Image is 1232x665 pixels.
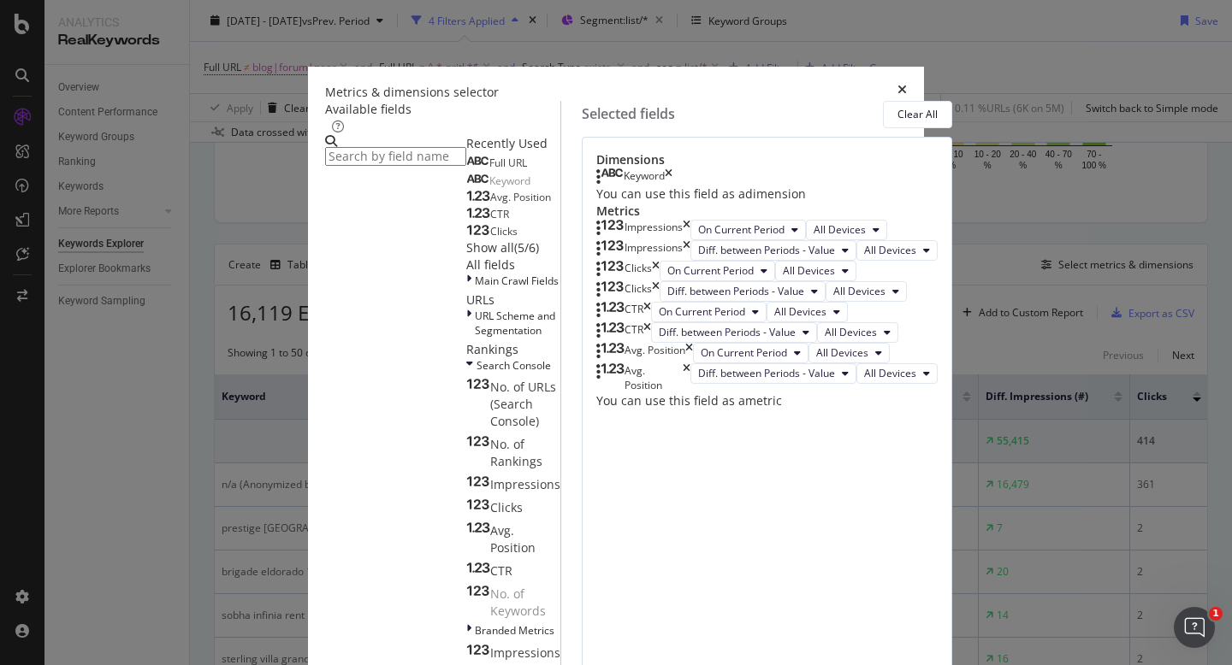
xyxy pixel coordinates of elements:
button: Diff. between Periods - Value [690,363,856,384]
span: All Devices [864,366,916,380]
span: All Devices [864,243,916,257]
span: All Devices [783,263,835,278]
div: Clear All [897,107,938,121]
div: Available fields [325,101,560,118]
div: Clicks [625,281,652,302]
button: All Devices [826,281,907,302]
span: Impressions [490,476,560,492]
span: Diff. between Periods - Value [667,284,804,298]
div: Metrics & dimensions selector [325,84,499,101]
button: All Devices [856,363,938,384]
div: Avg. PositiontimesOn Current PeriodAll Devices [596,343,938,363]
div: times [652,281,660,302]
button: Diff. between Periods - Value [690,240,856,261]
span: Clicks [490,224,518,238]
div: Impressions [625,220,683,240]
span: On Current Period [659,304,745,319]
div: times [683,220,690,240]
div: Keyword [624,168,665,185]
button: Diff. between Periods - Value [660,281,826,302]
div: You can use this field as a dimension [596,185,938,203]
div: ImpressionstimesDiff. between Periods - ValueAll Devices [596,240,938,261]
button: All Devices [817,322,898,343]
span: Avg. Position [490,190,551,204]
span: Diff. between Periods - Value [659,325,796,339]
span: No. of Keywords [490,586,546,619]
button: All Devices [806,220,887,240]
div: Metrics [596,203,938,220]
button: On Current Period [690,220,806,240]
span: Clicks [490,499,523,515]
button: All Devices [856,240,938,261]
div: ClickstimesDiff. between Periods - ValueAll Devices [596,281,938,302]
div: URLs [466,291,560,309]
span: On Current Period [698,222,785,237]
div: Clicks [625,261,652,281]
button: On Current Period [660,261,775,281]
div: Keywordtimes [596,168,938,185]
div: times [643,302,651,322]
span: Diff. between Periods - Value [698,243,835,257]
span: 1 [1209,607,1223,621]
span: Diff. between Periods - Value [698,366,835,380]
span: Keyword [489,174,530,188]
div: Selected fields [582,104,675,124]
span: All Devices [814,222,866,237]
div: CTRtimesOn Current PeriodAll Devices [596,302,938,322]
div: times [897,84,907,101]
div: times [665,168,672,185]
span: Search Console [477,358,551,373]
button: On Current Period [693,343,808,363]
div: times [643,322,651,343]
div: CTRtimesDiff. between Periods - ValueAll Devices [596,322,938,343]
div: Show all [466,239,514,256]
div: Impressions [625,240,683,261]
span: URL Scheme and Segmentation [475,309,555,338]
div: times [683,240,690,261]
div: Avg. PositiontimesDiff. between Periods - ValueAll Devices [596,363,938,392]
span: CTR [490,562,512,579]
span: Avg. Position [490,522,536,556]
span: Main Crawl Fields [475,274,559,288]
input: Search by field name [325,147,466,166]
div: times [652,261,660,281]
div: All fields [466,256,560,274]
div: Recently Used [466,135,560,152]
iframe: Intercom live chat [1174,607,1215,648]
span: CTR [490,207,509,221]
span: All Devices [833,284,885,298]
span: Full URL [489,156,527,170]
div: times [685,343,693,363]
button: All Devices [808,343,890,363]
div: You can use this field as a metric [596,392,938,409]
button: All Devices [767,302,848,322]
button: On Current Period [651,302,767,322]
span: No. of URLs (Search Console) [490,379,556,429]
div: Avg. Position [625,363,683,392]
div: CTR [625,302,643,322]
button: Diff. between Periods - Value [651,322,817,343]
span: All Devices [774,304,826,319]
button: Clear All [883,101,952,128]
span: On Current Period [667,263,754,278]
span: No. of Rankings [490,436,542,469]
button: All Devices [775,261,856,281]
div: Dimensions [596,151,938,168]
div: ( 5 / 6 ) [514,239,539,256]
span: All Devices [816,345,868,360]
span: All Devices [825,325,877,339]
div: ClickstimesOn Current PeriodAll Devices [596,261,938,281]
span: On Current Period [701,345,787,360]
span: Branded Metrics [475,623,554,638]
div: Rankings [466,341,560,358]
div: Avg. Position [625,343,685,363]
div: times [683,363,690,392]
div: CTR [625,322,643,343]
div: ImpressionstimesOn Current PeriodAll Devices [596,220,938,240]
